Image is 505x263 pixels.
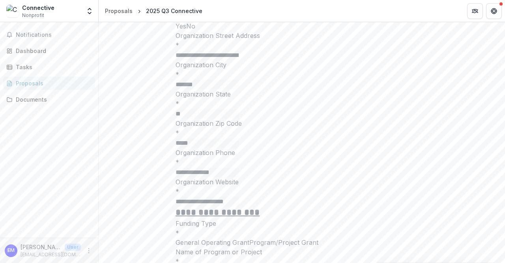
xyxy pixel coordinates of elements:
[3,77,95,90] a: Proposals
[65,244,81,251] p: User
[176,119,428,128] p: Organization Zip Code
[16,63,89,71] div: Tasks
[176,22,186,30] span: Yes
[21,251,81,258] p: [EMAIL_ADDRESS][DOMAIN_NAME]
[467,3,483,19] button: Partners
[16,79,89,87] div: Proposals
[3,61,95,74] a: Tasks
[176,148,428,157] p: Organization Phone
[176,177,428,187] p: Organization Website
[176,31,428,40] p: Organization Street Address
[176,247,428,257] p: Name of Program or Project
[16,32,92,38] span: Notifications
[176,238,249,246] span: General Operating Grant
[6,5,19,17] img: Connective
[176,219,428,228] p: Funding Type
[105,7,133,15] div: Proposals
[176,89,428,99] p: Organization State
[176,60,428,70] p: Organization City
[3,44,95,57] a: Dashboard
[84,3,95,19] button: Open entity switcher
[7,248,15,253] div: Elaine Morales
[3,28,95,41] button: Notifications
[486,3,502,19] button: Get Help
[102,5,136,17] a: Proposals
[16,95,89,104] div: Documents
[186,22,195,30] span: No
[22,12,44,19] span: Nonprofit
[249,238,318,246] span: Program/Project Grant
[21,243,62,251] p: [PERSON_NAME]
[146,7,202,15] div: 2025 Q3 Connective
[22,4,54,12] div: Connective
[102,5,206,17] nav: breadcrumb
[3,93,95,106] a: Documents
[84,246,94,255] button: More
[16,47,89,55] div: Dashboard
